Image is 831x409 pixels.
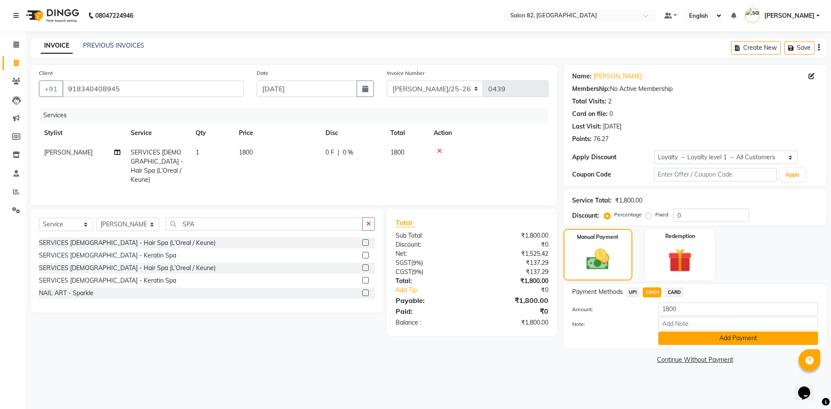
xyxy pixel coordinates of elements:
div: NAIL ART - Sparkle [39,289,93,298]
input: Add Note [658,317,818,330]
span: Total [396,218,415,227]
div: 0 [609,109,613,119]
a: [PERSON_NAME] [593,72,642,81]
div: Name: [572,72,592,81]
span: 1800 [390,148,404,156]
div: Points: [572,135,592,144]
div: ₹0 [472,240,554,249]
div: Services [40,107,555,123]
div: 76.27 [593,135,609,144]
div: Membership: [572,84,610,93]
span: CARD [665,287,683,297]
th: Price [234,123,320,143]
div: Net: [389,249,472,258]
span: [PERSON_NAME] [44,148,93,156]
th: Total [385,123,428,143]
div: ₹0 [472,306,554,316]
button: Save [784,41,815,55]
span: 0 % [343,148,353,157]
iframe: chat widget [795,374,822,400]
button: +91 [39,81,63,97]
div: ₹1,800.00 [615,196,642,205]
span: | [338,148,339,157]
div: 2 [608,97,612,106]
div: Total Visits: [572,97,606,106]
input: Search or Scan [166,217,363,231]
span: Payment Methods [572,287,623,296]
img: _cash.svg [579,246,617,273]
button: Create New [731,41,781,55]
div: ₹0 [486,286,554,295]
a: Continue Without Payment [565,355,825,364]
label: Note: [566,320,652,328]
a: INVOICE [41,38,73,54]
label: Amount: [566,306,652,313]
b: 08047224946 [95,3,133,28]
div: SERVICES [DEMOGRAPHIC_DATA] - Hair Spa (L’Oreal / Keune) [39,238,216,248]
div: [DATE] [603,122,622,131]
div: ₹1,800.00 [472,277,554,286]
label: Date [257,69,268,77]
a: PREVIOUS INVOICES [83,42,144,49]
div: Payable: [389,295,472,306]
div: ₹137.29 [472,258,554,267]
div: SERVICES [DEMOGRAPHIC_DATA] - Keratin Spa [39,251,176,260]
th: Service [126,123,190,143]
div: ₹1,525.42 [472,249,554,258]
div: Sub Total: [389,231,472,240]
div: ( ) [389,258,472,267]
div: Apply Discount [572,153,654,162]
div: Total: [389,277,472,286]
span: CGST [396,268,412,276]
span: [PERSON_NAME] [764,11,815,20]
th: Stylist [39,123,126,143]
div: Discount: [572,211,599,220]
label: Redemption [665,232,695,240]
img: logo [22,3,81,28]
div: ₹1,800.00 [472,231,554,240]
div: SERVICES [DEMOGRAPHIC_DATA] - Hair Spa (L’Oreal / Keune) [39,264,216,273]
span: SGST [396,259,411,267]
span: 9% [413,259,421,266]
th: Disc [320,123,385,143]
span: 9% [413,268,422,275]
th: Action [428,123,548,143]
div: Balance : [389,318,472,327]
div: ₹1,800.00 [472,295,554,306]
div: No Active Membership [572,84,818,93]
div: Discount: [389,240,472,249]
span: 1800 [239,148,253,156]
div: ( ) [389,267,472,277]
label: Fixed [655,211,668,219]
span: SERVICES [DEMOGRAPHIC_DATA] - Hair Spa (L’Oreal / Keune) [131,148,183,184]
label: Percentage [614,211,642,219]
button: Apply [780,168,805,181]
div: SERVICES [DEMOGRAPHIC_DATA] - Keratin Spa [39,276,176,285]
img: _gift.svg [660,245,699,275]
div: Coupon Code [572,170,654,179]
span: CASH [643,287,661,297]
a: Add Tip [389,286,486,295]
div: ₹1,800.00 [472,318,554,327]
div: Service Total: [572,196,612,205]
th: Qty [190,123,234,143]
input: Amount [658,303,818,316]
div: ₹137.29 [472,267,554,277]
span: 0 F [325,148,334,157]
button: Add Payment [658,332,818,345]
input: Enter Offer / Coupon Code [654,168,777,181]
input: Search by Name/Mobile/Email/Code [62,81,244,97]
div: Last Visit: [572,122,601,131]
div: Card on file: [572,109,608,119]
span: 1 [196,148,199,156]
label: Invoice Number [387,69,425,77]
div: Paid: [389,306,472,316]
label: Manual Payment [577,233,618,241]
img: sangita [745,8,760,23]
label: Client [39,69,53,77]
span: UPI [626,287,640,297]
